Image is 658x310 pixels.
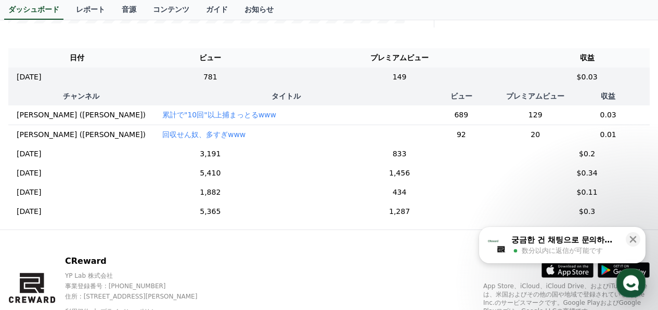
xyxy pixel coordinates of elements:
[524,183,650,202] td: $0.11
[524,68,650,87] td: $0.03
[275,48,525,68] th: プレミアムビュー
[418,87,504,105] th: ビュー
[504,125,566,144] td: 20
[17,206,41,217] p: [DATE]
[566,87,650,105] th: 収益
[27,239,45,248] span: ホーム
[161,239,173,248] span: 設定
[566,105,650,125] td: 0.03
[65,272,215,280] p: YP Lab 株式会社
[17,72,41,83] p: [DATE]
[146,202,275,221] td: 5,365
[17,149,41,159] p: [DATE]
[504,87,566,105] th: プレミアムビュー
[154,87,418,105] th: タイトル
[275,144,525,164] td: 833
[162,110,276,120] button: 累計で"10回"以上捕まっとるwww
[524,144,650,164] td: $0.2
[146,68,275,87] td: 781
[418,125,504,144] td: 92
[8,105,154,125] td: [PERSON_NAME] ([PERSON_NAME])
[524,164,650,183] td: $0.34
[8,87,154,105] th: チャンネル
[275,164,525,183] td: 1,456
[275,68,525,87] td: 149
[418,105,504,125] td: 689
[65,282,215,290] p: 事業登録番号 : [PHONE_NUMBER]
[17,187,41,198] p: [DATE]
[8,48,146,68] th: 日付
[146,144,275,164] td: 3,191
[17,168,41,179] p: [DATE]
[3,224,69,250] a: ホーム
[146,48,275,68] th: ビュー
[146,183,275,202] td: 1,882
[146,164,275,183] td: 5,410
[524,48,650,68] th: 収益
[69,224,134,250] a: チャット
[275,202,525,221] td: 1,287
[162,129,246,140] button: 回収せん奴、多すぎwww
[275,183,525,202] td: 434
[566,125,650,144] td: 0.01
[65,255,215,267] p: CReward
[65,292,215,301] p: 住所 : [STREET_ADDRESS][PERSON_NAME]
[504,105,566,125] td: 129
[524,202,650,221] td: $0.3
[8,125,154,144] td: [PERSON_NAME] ([PERSON_NAME])
[89,240,114,248] span: チャット
[134,224,200,250] a: 設定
